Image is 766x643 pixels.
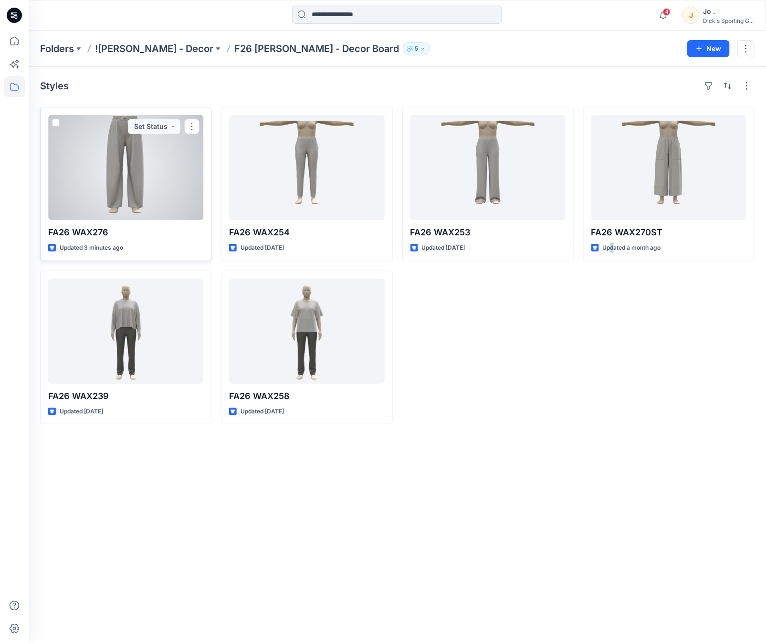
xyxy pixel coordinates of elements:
p: FA26 WAX254 [229,226,384,239]
p: F26 [PERSON_NAME] - Decor Board [234,42,399,55]
p: Updated [DATE] [241,407,284,417]
a: FA26 WAX254 [229,115,384,220]
button: 5 [403,42,430,55]
h4: Styles [40,80,69,92]
a: Folders [40,42,74,55]
p: 5 [415,43,418,54]
a: FA26 WAX270ST [591,115,746,220]
a: FA26 WAX253 [410,115,566,220]
p: FA26 WAX239 [48,390,203,403]
p: FA26 WAX253 [410,226,566,239]
div: Jo . [703,6,754,17]
a: FA26 WAX258 [229,279,384,384]
p: FA26 WAX276 [48,226,203,239]
p: Updated [DATE] [241,243,284,253]
a: FA26 WAX239 [48,279,203,384]
p: Updated [DATE] [60,407,103,417]
a: ![PERSON_NAME] - Decor [95,42,213,55]
p: Updated 3 minutes ago [60,243,123,253]
div: Dick's Sporting G... [703,17,754,24]
div: J [682,7,700,24]
p: FA26 WAX270ST [591,226,746,239]
p: Updated a month ago [603,243,661,253]
p: FA26 WAX258 [229,390,384,403]
span: 4 [663,8,671,16]
button: New [687,40,730,57]
p: Updated [DATE] [422,243,465,253]
a: FA26 WAX276 [48,115,203,220]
